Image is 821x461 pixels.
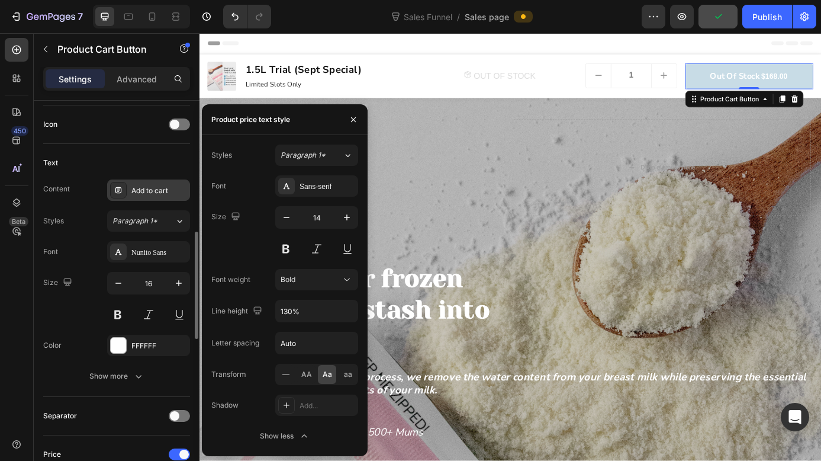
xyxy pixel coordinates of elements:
p: OUT OF STOCK [314,41,384,58]
button: decrement [442,35,470,62]
div: Show less [260,430,310,442]
div: Undo/Redo [223,5,271,28]
p: As featured on [13,98,352,112]
span: Paragraph 1* [281,150,326,161]
div: Styles [43,216,64,226]
div: Shadow [211,400,239,411]
div: Transform [211,369,246,380]
div: Text [43,158,58,168]
span: aa [344,369,352,380]
button: Paragraph 1* [107,210,190,232]
button: 7 [5,5,88,28]
div: Drop element here [504,149,566,158]
span: AA [301,369,312,380]
div: Color [43,340,62,351]
div: Size [211,209,243,225]
div: Show more [89,370,144,382]
div: Out of stock [584,43,641,56]
button: Show more [43,366,190,387]
div: Open Intercom Messenger [781,403,809,431]
div: 450 [11,126,28,136]
h1: We turn your frozen breast milk stash into powder [12,262,384,371]
span: Sales Funnel [401,11,455,23]
div: Product Cart Button [570,70,642,81]
img: gempages_527081850355582065-a3ee5ae8-016e-4554-a31b-3bd44891a4a1.png [12,138,189,209]
button: Paragraph 1* [275,145,358,166]
div: Font [43,246,58,257]
span: Bold [281,275,295,284]
button: increment [517,35,545,62]
div: Publish [752,11,782,23]
p: Settings [59,73,92,85]
span: Paragraph 1* [112,216,157,226]
div: Product price text style [211,114,290,125]
div: Styles [211,150,232,161]
button: Publish [742,5,792,28]
span: / [457,11,460,23]
div: Letter spacing [211,338,259,348]
div: Add... [300,401,355,411]
div: Font [211,181,226,191]
button: Out of stock [555,34,701,64]
span: Sales page [465,11,509,23]
div: Content [43,184,70,194]
p: Product Cart Button [57,42,158,56]
iframe: Design area [199,33,821,461]
input: Auto [276,332,358,354]
input: quantity [470,35,517,62]
div: $168.00 [641,43,674,56]
div: Icon [43,119,57,130]
span: Aa [323,369,332,380]
div: Separator [43,411,77,421]
div: Line height [211,303,265,319]
div: Nunito Sans [131,247,187,258]
p: 7 [78,9,83,24]
div: Add to cart [131,185,187,196]
div: Size [43,275,75,291]
button: Show less [211,425,358,447]
div: Beta [9,217,28,226]
input: Auto [276,300,358,322]
button: Bold [275,269,358,290]
div: Sans-serif [300,181,355,192]
div: FFFFFF [131,341,187,351]
i: Through a gentle freeze drying process, we remove the water content from your breast milk while p... [13,385,693,416]
div: Price [43,449,61,460]
p: Advanced [117,73,157,85]
div: Font weight [211,274,250,285]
